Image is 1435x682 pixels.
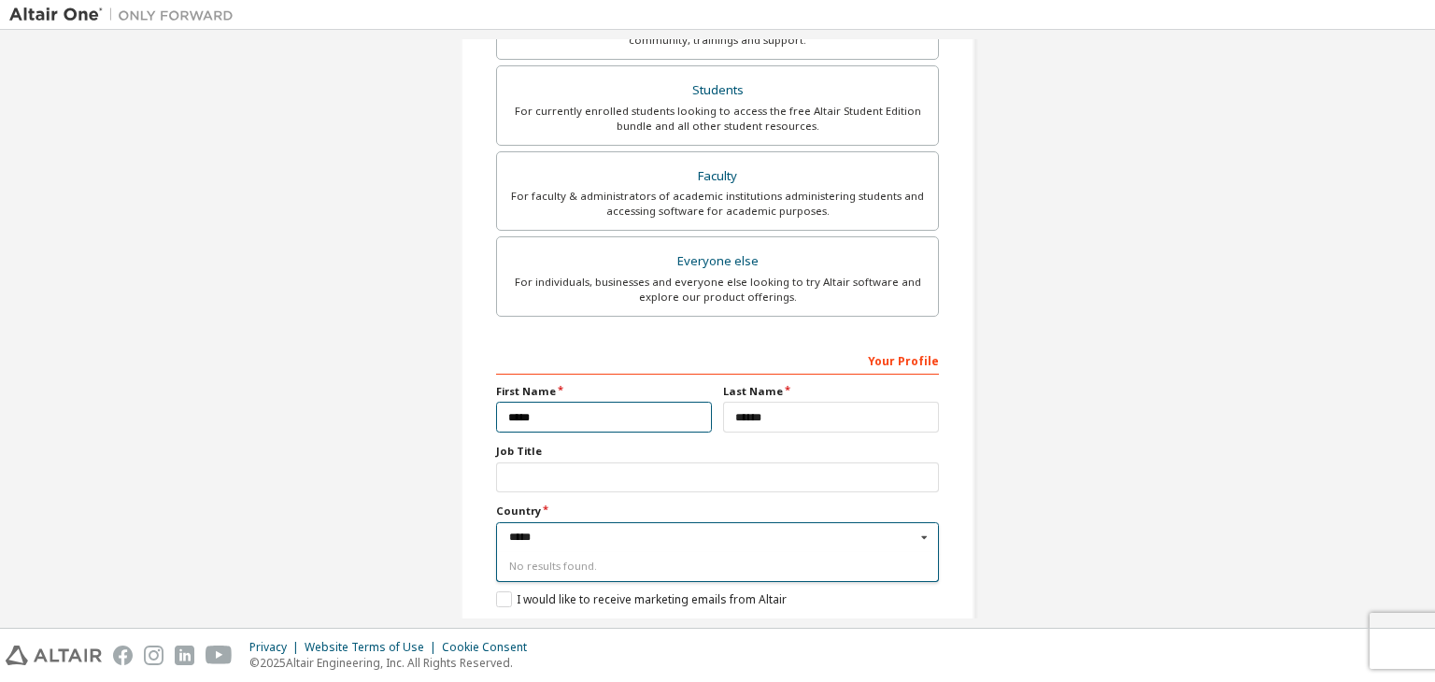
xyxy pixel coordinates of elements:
[496,444,939,459] label: Job Title
[496,504,939,519] label: Country
[9,6,243,24] img: Altair One
[442,640,538,655] div: Cookie Consent
[175,646,194,665] img: linkedin.svg
[496,552,939,581] div: No results found.
[496,591,787,607] label: I would like to receive marketing emails from Altair
[508,189,927,219] div: For faculty & administrators of academic institutions administering students and accessing softwa...
[508,78,927,104] div: Students
[305,640,442,655] div: Website Terms of Use
[496,384,712,399] label: First Name
[496,345,939,375] div: Your Profile
[113,646,133,665] img: facebook.svg
[508,249,927,275] div: Everyone else
[508,163,927,190] div: Faculty
[496,618,939,646] div: Read and acccept EULA to continue
[249,640,305,655] div: Privacy
[6,646,102,665] img: altair_logo.svg
[723,384,939,399] label: Last Name
[144,646,163,665] img: instagram.svg
[508,275,927,305] div: For individuals, businesses and everyone else looking to try Altair software and explore our prod...
[508,104,927,134] div: For currently enrolled students looking to access the free Altair Student Edition bundle and all ...
[249,655,538,671] p: © 2025 Altair Engineering, Inc. All Rights Reserved.
[206,646,233,665] img: youtube.svg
